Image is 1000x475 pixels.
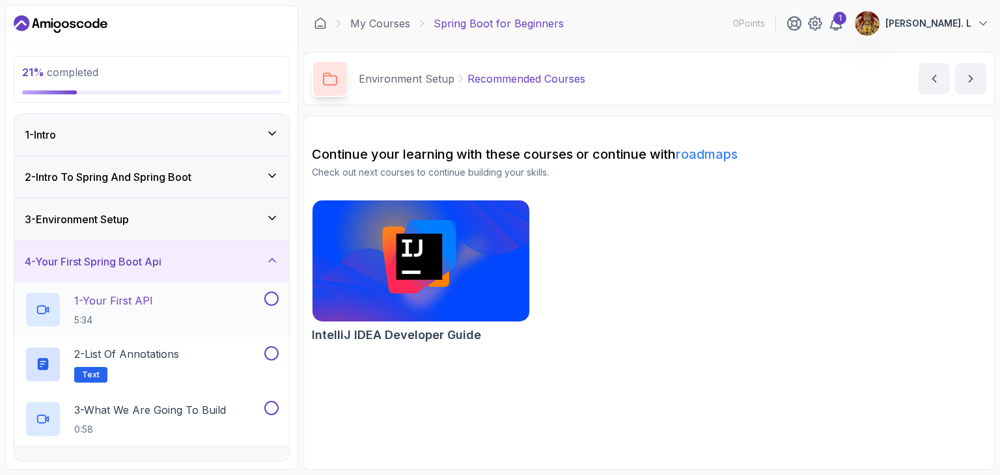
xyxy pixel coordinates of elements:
a: IntelliJ IDEA Developer Guide cardIntelliJ IDEA Developer Guide [312,200,530,344]
img: IntelliJ IDEA Developer Guide card [312,200,529,321]
button: 1-Your First API5:34 [25,292,279,328]
a: 1 [828,16,844,31]
a: Dashboard [314,17,327,30]
a: roadmaps [676,146,738,162]
button: user profile image[PERSON_NAME]. L [854,10,990,36]
h3: 3 - Environment Setup [25,211,129,227]
button: previous content [919,63,950,94]
a: Dashboard [14,14,107,34]
button: 2-Intro To Spring And Spring Boot [14,156,289,198]
button: 1-Intro [14,114,289,156]
span: completed [22,66,98,79]
button: 4-Your First Spring Boot Api [14,241,289,282]
p: Environment Setup [359,71,454,87]
h2: IntelliJ IDEA Developer Guide [312,326,481,344]
h3: 2 - Intro To Spring And Spring Boot [25,169,191,185]
p: Recommended Courses [467,71,585,87]
a: My Courses [350,16,410,31]
button: 3-What We Are Going To Build0:58 [25,401,279,437]
h3: 4 - Your First Spring Boot Api [25,254,161,269]
span: 21 % [22,66,44,79]
p: 0 Points [733,17,765,30]
span: Text [82,370,100,380]
img: user profile image [855,11,880,36]
p: 1 - Your First API [74,293,153,308]
p: 2 - List of Annotations [74,346,179,362]
button: 2-List of AnnotationsText [25,346,279,383]
button: next content [955,63,986,94]
h3: 1 - Intro [25,127,56,142]
p: 0:58 [74,423,226,436]
p: [PERSON_NAME]. L [885,17,971,30]
div: 1 [833,12,846,25]
p: Check out next courses to continue building your skills. [312,166,986,179]
p: 3 - What We Are Going To Build [74,402,226,418]
button: 3-Environment Setup [14,198,289,240]
p: Spring Boot for Beginners [434,16,564,31]
h2: Continue your learning with these courses or continue with [312,145,986,163]
p: 5:34 [74,314,153,327]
